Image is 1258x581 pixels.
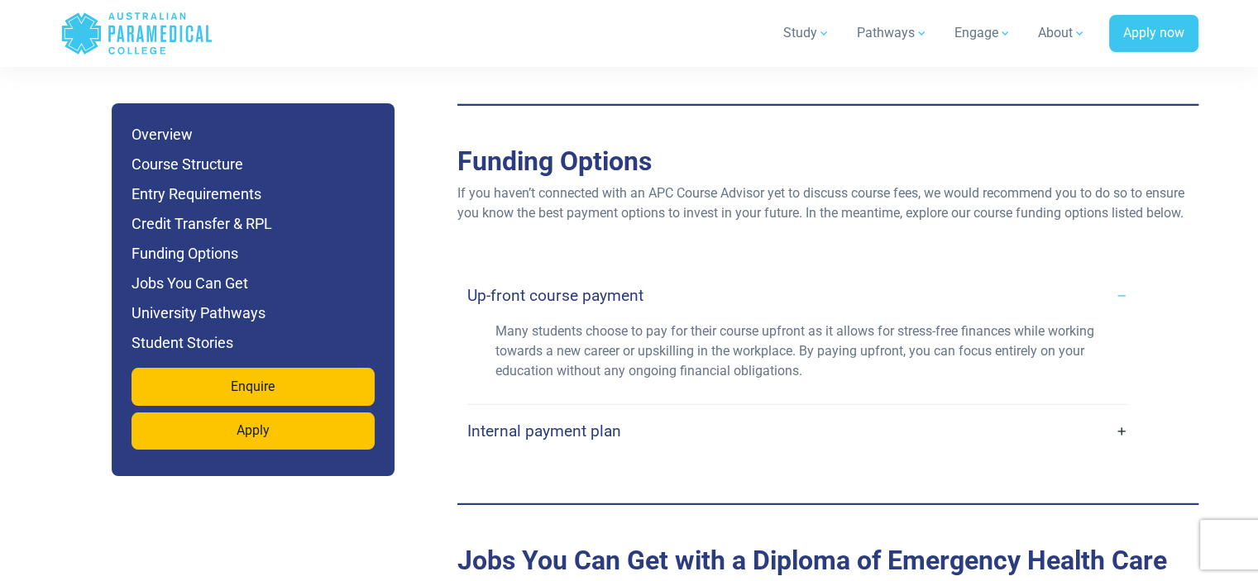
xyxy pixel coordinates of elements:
a: Engage [945,10,1021,56]
a: Study [773,10,840,56]
p: Many students choose to pay for their course upfront as it allows for stress-free finances while ... [495,321,1100,381]
h2: Jobs You Can Get [457,545,1198,576]
h2: Funding Options [457,145,1198,177]
a: About [1028,10,1096,56]
a: Internal payment plan [467,412,1128,450]
p: If you haven’t connected with an APC Course Advisor yet to discuss course fees, we would recommen... [457,183,1198,223]
h4: Internal payment plan [467,421,621,441]
h4: Up-front course payment [467,286,643,305]
a: Pathways [847,10,938,56]
a: Australian Paramedical College [60,7,213,60]
a: Up-front course payment [467,276,1128,315]
a: Apply now [1109,15,1198,53]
